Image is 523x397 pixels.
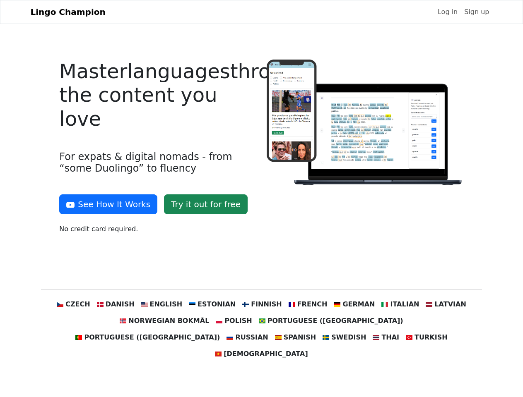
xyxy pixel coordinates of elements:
img: th.svg [373,334,379,341]
img: no.svg [120,318,126,324]
img: lv.svg [426,301,432,308]
p: No credit card required. [59,224,256,234]
img: us.svg [141,301,148,308]
img: es.svg [275,334,282,341]
a: Try it out for free [164,194,248,214]
img: dk.svg [97,301,104,308]
span: Swedish [331,332,366,342]
span: [DEMOGRAPHIC_DATA] [224,349,308,359]
span: French [297,299,328,309]
button: See How It Works [59,194,157,214]
img: fr.svg [289,301,295,308]
img: br.svg [259,318,265,324]
a: Sign up [461,4,492,20]
span: Italian [390,299,419,309]
span: Estonian [198,299,236,309]
img: de.svg [334,301,340,308]
img: pt.svg [75,334,82,341]
img: vn.svg [215,351,222,357]
img: pl.svg [216,318,222,324]
span: Turkish [415,332,448,342]
span: German [342,299,375,309]
span: Finnish [251,299,282,309]
img: Logo [267,60,464,187]
img: ee.svg [189,301,195,308]
img: fi.svg [242,301,249,308]
span: Danish [106,299,135,309]
span: Portuguese ([GEOGRAPHIC_DATA]) [268,316,403,326]
h4: For expats & digital nomads - from “some Duolingo” to fluency [59,151,256,175]
a: Log in [434,4,461,20]
span: Russian [235,332,268,342]
img: it.svg [381,301,388,308]
img: tr.svg [406,334,412,341]
span: Spanish [284,332,316,342]
span: Czech [65,299,90,309]
h4: Master languages through the content you love [59,60,256,131]
img: cz.svg [57,301,63,308]
span: Norwegian Bokmål [128,316,209,326]
span: English [150,299,183,309]
a: Lingo Champion [31,4,106,20]
span: Portuguese ([GEOGRAPHIC_DATA]) [84,332,220,342]
img: ru.svg [227,334,233,341]
span: Polish [224,316,252,326]
img: se.svg [323,334,329,341]
span: Thai [381,332,399,342]
span: Latvian [434,299,466,309]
